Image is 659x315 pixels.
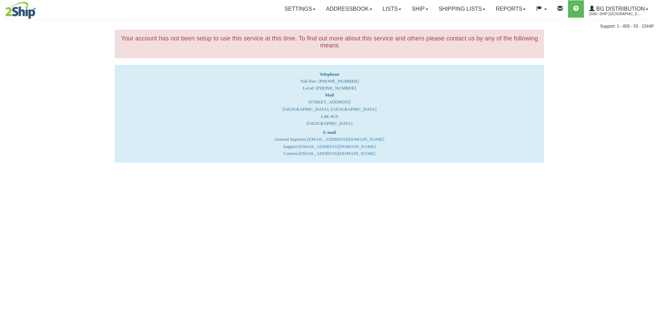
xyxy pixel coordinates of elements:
a: Lists [377,0,406,18]
a: Reports [491,0,531,18]
span: Toll free: [PHONE_NUMBER] Local: [PHONE_NUMBER] [300,72,359,91]
a: [EMAIL_ADDRESS][DOMAIN_NAME] [299,144,376,149]
a: Settings [279,0,321,18]
h4: Your account has not been setup to use this service at this time. To find out more about this ser... [120,35,538,49]
a: [EMAIL_ADDRESS][DOMAIN_NAME] [307,137,384,142]
div: Support: 1 - 855 - 55 - 2SHIP [5,24,654,29]
span: BG Distribution [595,6,645,12]
font: General Inquiries: Support: Careers: [275,130,384,156]
img: logo2569.jpg [5,2,36,19]
strong: E-mail [323,130,336,135]
strong: Mail [325,92,334,98]
a: Shipping lists [433,0,491,18]
strong: Telephone [319,72,339,77]
a: BG Distribution 2569 / Ship [GEOGRAPHIC_DATA] [584,0,653,18]
a: [EMAIL_ADDRESS][DOMAIN_NAME] [299,151,375,156]
span: 2569 / Ship [GEOGRAPHIC_DATA] [589,11,641,18]
a: Ship [406,0,433,18]
font: [STREET_ADDRESS] [GEOGRAPHIC_DATA], [GEOGRAPHIC_DATA] L4K 4G9 [GEOGRAPHIC_DATA] [283,92,377,126]
a: Addressbook [321,0,377,18]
